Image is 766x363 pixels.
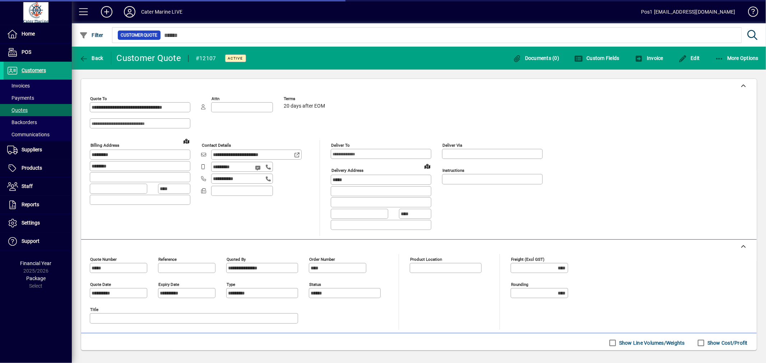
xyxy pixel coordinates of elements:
[212,96,219,101] mat-label: Attn
[78,52,105,65] button: Back
[7,83,30,89] span: Invoices
[90,96,107,101] mat-label: Quote To
[118,5,141,18] button: Profile
[331,143,350,148] mat-label: Deliver To
[78,29,105,42] button: Filter
[196,53,216,64] div: #12107
[7,107,28,113] span: Quotes
[572,52,621,65] button: Custom Fields
[22,202,39,207] span: Reports
[22,238,40,244] span: Support
[7,132,50,137] span: Communications
[635,55,663,61] span: Invoice
[72,52,111,65] app-page-header-button: Back
[713,52,761,65] button: More Options
[22,165,42,171] span: Products
[4,159,72,177] a: Products
[121,32,158,39] span: Customer Quote
[511,256,544,261] mat-label: Freight (excl GST)
[4,214,72,232] a: Settings
[22,183,33,189] span: Staff
[79,32,103,38] span: Filter
[22,220,40,226] span: Settings
[90,282,111,287] mat-label: Quote date
[410,256,442,261] mat-label: Product location
[715,55,759,61] span: More Options
[706,339,748,346] label: Show Cost/Profit
[309,256,335,261] mat-label: Order number
[7,119,37,125] span: Backorders
[22,147,42,152] span: Suppliers
[4,128,72,141] a: Communications
[26,275,46,281] span: Package
[90,256,117,261] mat-label: Quote number
[678,55,700,61] span: Edit
[228,56,243,61] span: Active
[442,143,462,148] mat-label: Deliver via
[4,196,72,214] a: Reports
[633,52,665,65] button: Invoice
[22,49,31,55] span: POS
[117,52,181,64] div: Customer Quote
[309,282,321,287] mat-label: Status
[181,135,192,147] a: View on map
[4,25,72,43] a: Home
[4,232,72,250] a: Support
[512,55,559,61] span: Documents (0)
[141,6,182,18] div: Cater Marine LIVE
[511,52,561,65] button: Documents (0)
[743,1,757,25] a: Knowledge Base
[284,103,325,109] span: 20 days after EOM
[4,141,72,159] a: Suppliers
[4,92,72,104] a: Payments
[95,5,118,18] button: Add
[618,339,685,346] label: Show Line Volumes/Weights
[4,43,72,61] a: POS
[4,116,72,128] a: Backorders
[422,160,433,172] a: View on map
[284,96,327,101] span: Terms
[442,168,464,173] mat-label: Instructions
[574,55,619,61] span: Custom Fields
[7,95,34,101] span: Payments
[227,256,246,261] mat-label: Quoted by
[90,307,98,312] mat-label: Title
[227,282,235,287] mat-label: Type
[20,260,52,266] span: Financial Year
[158,256,177,261] mat-label: Reference
[22,31,35,37] span: Home
[4,178,72,195] a: Staff
[79,55,103,61] span: Back
[641,6,735,18] div: Pos1 [EMAIL_ADDRESS][DOMAIN_NAME]
[677,52,702,65] button: Edit
[22,67,46,73] span: Customers
[158,282,179,287] mat-label: Expiry date
[4,104,72,116] a: Quotes
[250,159,267,176] button: Send SMS
[4,80,72,92] a: Invoices
[511,282,528,287] mat-label: Rounding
